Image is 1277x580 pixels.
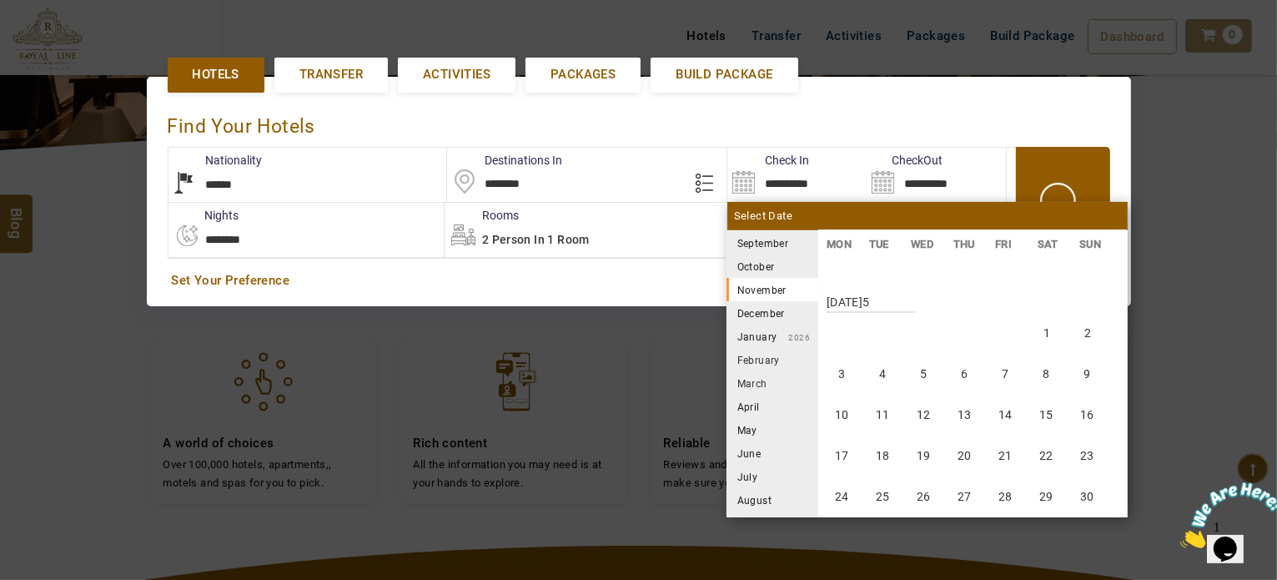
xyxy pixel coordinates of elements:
[551,66,616,83] span: Packages
[863,436,902,476] li: Tuesday, 18 November 2025
[987,235,1029,253] li: FRI
[1068,396,1107,435] li: Sunday, 16 November 2025
[822,477,862,517] li: Monday, 24 November 2025
[299,66,363,83] span: Transfer
[986,355,1025,394] li: Friday, 7 November 2025
[445,207,519,224] label: Rooms
[1068,477,1107,517] li: Sunday, 30 November 2025
[7,7,110,73] img: Chat attention grabber
[726,348,818,371] li: February
[860,235,902,253] li: TUE
[904,477,943,517] li: Wednesday, 26 November 2025
[945,396,984,435] li: Thursday, 13 November 2025
[944,235,987,253] li: THU
[727,152,809,169] label: Check In
[788,240,905,249] small: 2025
[726,231,818,255] li: September
[1027,396,1066,435] li: Saturday, 15 November 2025
[1174,476,1277,555] iframe: chat widget
[168,58,264,92] a: Hotels
[867,152,943,169] label: CheckOut
[423,66,490,83] span: Activities
[726,441,818,465] li: June
[726,395,818,418] li: April
[726,465,818,488] li: July
[902,235,945,253] li: WED
[904,436,943,476] li: Wednesday, 19 November 2025
[945,477,984,517] li: Thursday, 27 November 2025
[827,283,915,313] strong: [DATE]5
[482,233,590,246] span: 2 Person in 1 Room
[1071,235,1114,253] li: SUN
[863,355,902,394] li: Tuesday, 4 November 2025
[867,148,1006,202] input: Search
[986,477,1025,517] li: Friday, 28 November 2025
[168,98,1110,147] div: Find Your Hotels
[1068,436,1107,476] li: Sunday, 23 November 2025
[651,58,797,92] a: Build Package
[447,152,562,169] label: Destinations In
[822,355,862,394] li: Monday, 3 November 2025
[168,152,263,169] label: Nationality
[822,436,862,476] li: Monday, 17 November 2025
[863,396,902,435] li: Tuesday, 11 November 2025
[945,436,984,476] li: Thursday, 20 November 2025
[726,301,818,325] li: December
[274,58,388,92] a: Transfer
[193,66,239,83] span: Hotels
[1028,314,1067,353] li: Saturday, 1 November 2025
[1027,436,1066,476] li: Saturday, 22 November 2025
[7,7,13,21] span: 1
[726,278,818,301] li: November
[1027,477,1066,517] li: Saturday, 29 November 2025
[726,255,818,278] li: October
[1027,355,1066,394] li: Saturday, 8 November 2025
[904,355,943,394] li: Wednesday, 5 November 2025
[777,333,811,342] small: 2026
[726,418,818,441] li: May
[1028,235,1071,253] li: SAT
[818,235,861,253] li: MON
[904,396,943,435] li: Wednesday, 12 November 2025
[1068,355,1107,394] li: Sunday, 9 November 2025
[727,148,867,202] input: Search
[986,396,1025,435] li: Friday, 14 November 2025
[525,58,641,92] a: Packages
[168,207,239,224] label: nights
[172,272,1106,290] a: Set Your Preference
[822,396,862,435] li: Monday, 10 November 2025
[945,355,984,394] li: Thursday, 6 November 2025
[676,66,772,83] span: Build Package
[726,325,818,348] li: January
[726,371,818,395] li: March
[1068,314,1108,353] li: Sunday, 2 November 2025
[398,58,515,92] a: Activities
[726,488,818,512] li: August
[863,477,902,517] li: Tuesday, 25 November 2025
[727,202,1128,230] div: Select Date
[986,436,1025,476] li: Friday, 21 November 2025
